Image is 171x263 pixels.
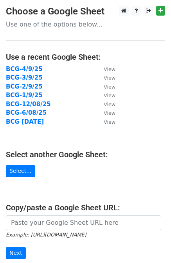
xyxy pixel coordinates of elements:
[6,203,165,212] h4: Copy/paste a Google Sheet URL:
[96,92,115,99] a: View
[104,84,115,90] small: View
[6,247,26,259] input: Next
[96,101,115,108] a: View
[6,109,47,116] a: BCG-6/08/25
[6,215,161,230] input: Paste your Google Sheet URL here
[6,20,165,28] p: Use one of the options below...
[6,83,43,90] a: BCG-2/9/25
[6,6,165,17] h3: Choose a Google Sheet
[96,118,115,125] a: View
[104,92,115,98] small: View
[96,83,115,90] a: View
[6,150,165,159] h4: Select another Google Sheet:
[104,110,115,116] small: View
[104,119,115,125] small: View
[6,74,43,81] a: BCG-3/9/25
[6,165,35,177] a: Select...
[6,118,44,125] a: BCG [DATE]
[6,92,43,99] a: BCG-1/9/25
[6,232,86,238] small: Example: [URL][DOMAIN_NAME]
[104,75,115,81] small: View
[96,66,115,73] a: View
[104,66,115,72] small: View
[96,109,115,116] a: View
[6,101,51,108] a: BCG-12/08/25
[104,101,115,107] small: View
[6,52,165,62] h4: Use a recent Google Sheet:
[96,74,115,81] a: View
[6,66,43,73] a: BCG-4/9/25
